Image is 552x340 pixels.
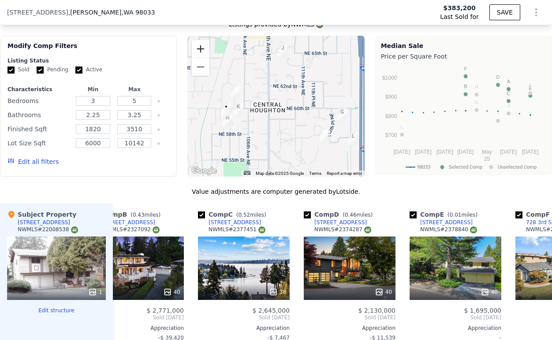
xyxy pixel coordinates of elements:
[238,212,250,218] span: 0.52
[7,66,30,74] label: Sold
[198,219,261,226] a: [STREET_ADDRESS]
[375,288,392,296] div: 40
[37,66,68,74] label: Pending
[500,149,517,155] text: [DATE]
[7,307,106,314] button: Edit structure
[464,66,467,71] text: F
[417,164,430,170] text: 98033
[410,210,481,219] div: Comp E
[309,171,321,176] a: Terms (opens in new tab)
[190,165,219,177] a: Open this area in Google Maps (opens a new window)
[475,84,478,89] text: H
[92,219,155,226] a: [STREET_ADDRESS]
[103,219,155,226] div: [STREET_ADDRESS]
[7,57,169,64] div: Listing Status
[529,83,532,88] text: K
[92,314,184,321] span: Sold [DATE]
[192,40,209,58] button: Zoom in
[7,67,15,74] input: Sold
[385,132,397,138] text: $700
[314,219,367,226] div: [STREET_ADDRESS]
[450,212,462,218] span: 0.01
[146,307,184,314] span: $ 2,771,000
[157,100,160,103] button: Clear
[507,79,510,84] text: A
[209,226,265,233] div: NWMLS # 2377451
[190,165,219,177] img: Google
[92,210,164,219] div: Comp B
[381,63,546,173] div: A chart.
[464,84,467,89] text: B
[382,75,397,81] text: $1000
[221,102,231,117] div: 5915 105th Ave NE
[244,171,250,175] button: Keyboard shortcuts
[358,307,395,314] span: $ 2,130,000
[269,288,286,296] div: 38
[127,212,164,218] span: ( miles)
[304,314,395,321] span: Sold [DATE]
[7,8,68,17] span: [STREET_ADDRESS]
[92,325,184,332] div: Appreciation
[440,12,479,21] span: Last Sold for
[420,219,473,226] div: [STREET_ADDRESS]
[252,307,290,314] span: $ 2,645,000
[7,95,71,107] div: Bedrooms
[522,149,538,155] text: [DATE]
[470,226,477,233] img: NWMLS Logo
[337,107,347,122] div: 11220 NE 59th Pl
[497,111,499,116] text: I
[198,325,290,332] div: Appreciation
[527,4,545,21] button: Show Options
[198,314,290,321] span: Sold [DATE]
[122,9,155,16] span: , WA 98033
[484,156,490,162] text: 25
[381,41,546,50] div: Median Sale
[7,109,71,121] div: Bathrooms
[489,4,520,20] button: SAVE
[339,212,376,218] span: ( miles)
[507,103,510,108] text: J
[258,226,265,233] img: NWMLS Logo
[163,288,180,296] div: 40
[256,171,304,176] span: Map data ©2025 Google
[68,8,155,17] span: , [PERSON_NAME]
[449,164,482,170] text: Selected Comp
[304,219,367,226] a: [STREET_ADDRESS]
[233,212,270,218] span: ( miles)
[364,226,371,233] img: NWMLS Logo
[443,4,476,12] span: $383,200
[496,74,500,80] text: D
[209,219,261,226] div: [STREET_ADDRESS]
[157,128,160,131] button: Clear
[74,86,112,93] div: Min
[157,142,160,145] button: Clear
[420,226,477,233] div: NWMLS # 2378840
[320,128,330,143] div: 5807 112th Pl NE
[507,91,510,96] text: C
[18,219,70,226] div: [STREET_ADDRESS]
[7,123,71,135] div: Finished Sqft
[457,149,474,155] text: [DATE]
[116,86,153,93] div: Max
[7,157,59,166] button: Edit all filters
[157,114,160,117] button: Clear
[7,41,169,57] div: Modify Comp Filters
[436,149,453,155] text: [DATE]
[75,67,82,74] input: Active
[345,212,357,218] span: 0.46
[400,124,403,129] text: L
[410,314,501,321] span: Sold [DATE]
[7,137,71,149] div: Lot Size Sqft
[393,149,410,155] text: [DATE]
[327,171,362,176] a: Report a map error
[474,100,478,105] text: G
[231,84,241,99] div: 6026 105th Ave NE
[464,307,501,314] span: $ 1,695,000
[498,164,537,170] text: Unselected Comp
[75,66,102,74] label: Active
[221,105,231,120] div: 5911 105th Ave NE
[133,212,145,218] span: 0.43
[37,67,44,74] input: Pending
[18,226,78,233] div: NWMLS # 22008538
[7,210,76,219] div: Subject Property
